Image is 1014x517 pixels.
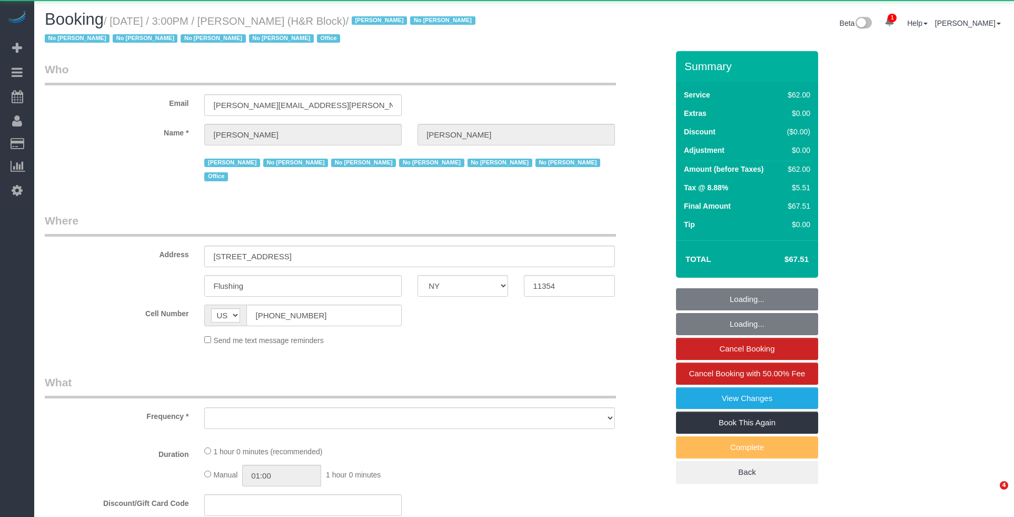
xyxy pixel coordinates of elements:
a: 1 [879,11,900,34]
label: Amount (before Taxes) [684,164,763,174]
span: Cancel Booking with 50.00% Fee [689,369,806,378]
span: Office [317,34,340,43]
div: $62.00 [782,90,810,100]
input: City [204,275,402,297]
span: No [PERSON_NAME] [535,159,600,167]
input: Cell Number [246,305,402,326]
a: Beta [840,19,872,27]
span: No [PERSON_NAME] [331,159,396,167]
strong: Total [685,255,711,264]
span: Send me text message reminders [213,336,323,345]
label: Frequency * [37,407,196,422]
img: Automaid Logo [6,11,27,25]
div: ($0.00) [782,126,810,137]
div: $0.00 [782,108,810,119]
label: Duration [37,445,196,460]
span: No [PERSON_NAME] [181,34,245,43]
label: Tax @ 8.88% [684,182,728,193]
label: Name * [37,124,196,138]
img: New interface [854,17,872,31]
label: Tip [684,219,695,230]
label: Discount/Gift Card Code [37,494,196,509]
span: Manual [213,471,237,479]
span: No [PERSON_NAME] [45,34,110,43]
span: No [PERSON_NAME] [468,159,532,167]
label: Discount [684,126,715,137]
span: No [PERSON_NAME] [249,34,314,43]
label: Extras [684,108,707,119]
a: Book This Again [676,412,818,434]
label: Address [37,246,196,260]
small: / [DATE] / 3:00PM / [PERSON_NAME] (H&R Block) [45,15,479,45]
div: $0.00 [782,219,810,230]
h4: $67.51 [753,255,809,264]
span: 1 hour 0 minutes [326,471,381,479]
input: Zip Code [524,275,614,297]
span: 1 hour 0 minutes (recommended) [213,447,322,456]
span: 1 [888,14,897,22]
span: No [PERSON_NAME] [263,159,328,167]
span: [PERSON_NAME] [352,16,407,25]
div: $0.00 [782,145,810,155]
span: [PERSON_NAME] [204,159,260,167]
a: Cancel Booking [676,338,818,360]
a: [PERSON_NAME] [935,19,1001,27]
div: $5.51 [782,182,810,193]
legend: What [45,375,616,398]
label: Cell Number [37,305,196,319]
legend: Where [45,213,616,237]
span: No [PERSON_NAME] [410,16,475,25]
input: Email [204,94,402,116]
span: 4 [1000,481,1008,490]
label: Final Amount [684,201,731,211]
span: No [PERSON_NAME] [113,34,177,43]
a: Cancel Booking with 50.00% Fee [676,363,818,385]
a: Back [676,461,818,483]
label: Email [37,94,196,109]
label: Adjustment [684,145,724,155]
span: No [PERSON_NAME] [399,159,464,167]
input: Last Name [417,124,615,145]
a: Help [907,19,928,27]
input: First Name [204,124,402,145]
span: Office [204,172,227,181]
div: $62.00 [782,164,810,174]
iframe: Intercom live chat [978,481,1003,506]
span: Booking [45,10,104,28]
h3: Summary [684,60,813,72]
a: View Changes [676,387,818,409]
legend: Who [45,62,616,85]
div: $67.51 [782,201,810,211]
label: Service [684,90,710,100]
